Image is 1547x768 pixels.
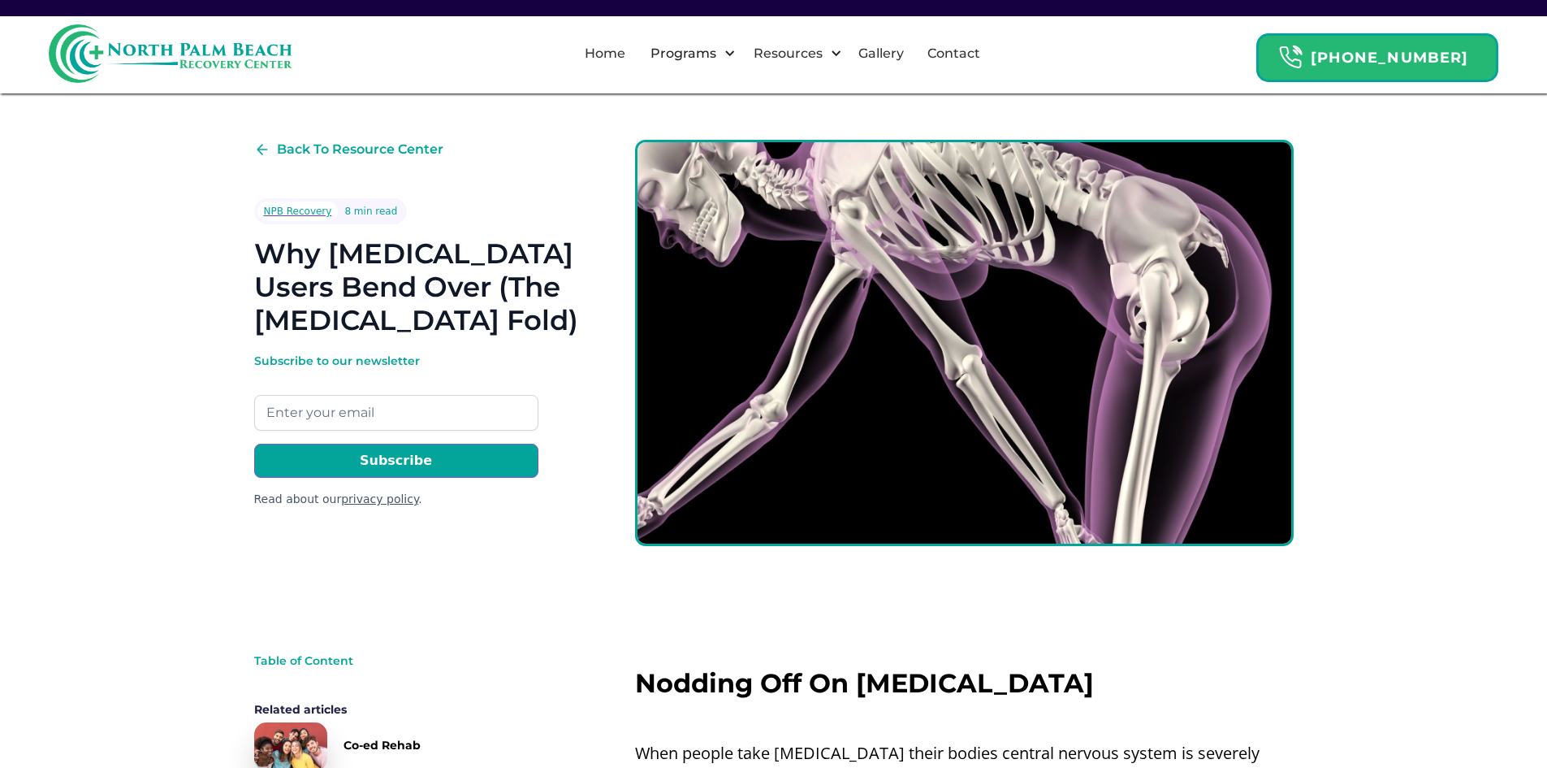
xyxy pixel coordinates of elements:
div: Subscribe to our newsletter [254,353,538,369]
div: Back To Resource Center [277,140,443,159]
div: Programs [646,44,720,63]
div: Co-ed Rehab [344,737,421,753]
div: Related articles [254,701,514,718]
a: Back To Resource Center [254,140,443,159]
h2: Nodding Off On [MEDICAL_DATA] [635,669,1294,698]
p: ‍ [635,706,1294,732]
h1: Why [MEDICAL_DATA] Users Bend Over (The [MEDICAL_DATA] Fold) [254,237,583,336]
a: Gallery [849,28,914,80]
a: Contact [918,28,990,80]
img: Header Calendar Icons [1278,45,1303,70]
div: Read about our . [254,491,538,508]
input: Enter your email [254,395,538,431]
a: Header Calendar Icons[PHONE_NUMBER] [1256,25,1498,82]
div: 8 min read [344,203,397,219]
input: Subscribe [254,444,538,478]
div: NPB Recovery [264,203,332,219]
a: privacy policy [341,492,418,505]
strong: [PHONE_NUMBER] [1311,49,1468,67]
a: Home [575,28,635,80]
div: Table of Content [254,653,514,669]
div: Resources [750,44,827,63]
a: NPB Recovery [257,202,339,221]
